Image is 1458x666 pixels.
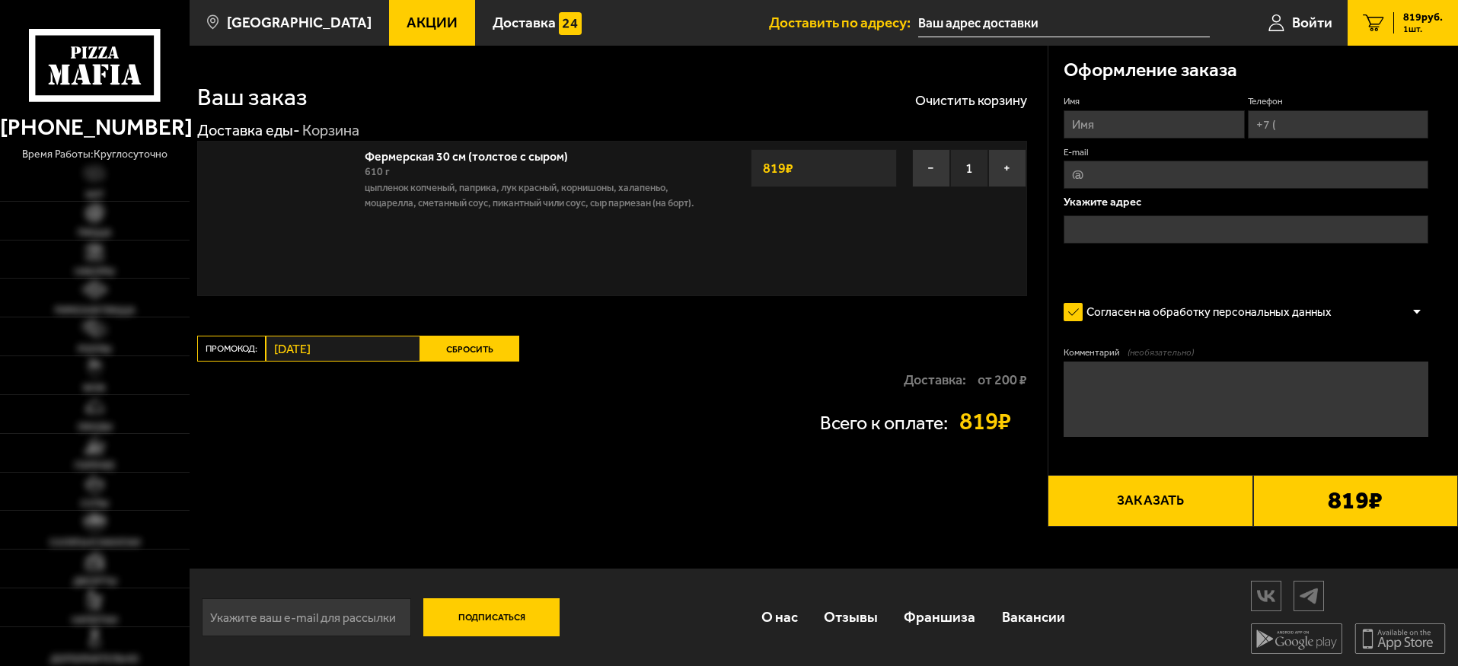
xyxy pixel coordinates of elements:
span: Супы [81,499,108,508]
p: Доставка: [904,373,966,387]
label: Комментарий [1064,346,1428,359]
input: Ваш адрес доставки [918,9,1210,37]
span: 1 шт. [1403,24,1443,33]
span: Акции [407,15,458,30]
input: +7 ( [1248,110,1428,139]
h3: Оформление заказа [1064,61,1237,80]
h1: Ваш заказ [197,85,308,110]
span: Горячее [75,460,115,470]
p: цыпленок копченый, паприка, лук красный, корнишоны, халапеньо, моцарелла, сметанный соус, пикантн... [365,180,703,211]
span: Роллы [78,344,111,354]
span: Римская пицца [55,305,135,315]
button: Заказать [1048,475,1252,527]
div: 0 0 0 [190,46,1048,527]
input: Укажите ваш e-mail для рассылки [202,598,411,636]
button: Подписаться [423,598,560,636]
span: (необязательно) [1128,346,1194,359]
span: Наборы [75,266,114,276]
strong: от 200 ₽ [978,373,1027,387]
span: 1 [950,149,988,187]
input: Имя [1064,110,1244,139]
span: [GEOGRAPHIC_DATA] [227,15,372,30]
span: Десерты [73,576,116,586]
label: Телефон [1248,95,1428,108]
span: Войти [1292,15,1332,30]
span: Доставить по адресу: [769,15,918,30]
span: Доставка [493,15,556,30]
label: Промокод: [197,336,266,362]
span: Пицца [78,228,111,237]
p: Всего к оплате: [820,414,948,433]
a: Доставка еды- [197,121,300,139]
p: Укажите адрес [1064,196,1428,208]
a: Отзывы [811,592,891,642]
label: E-mail [1064,146,1428,159]
span: 610 г [365,165,390,178]
span: Хит [85,190,104,199]
span: 819 руб. [1403,12,1443,23]
img: vk [1252,582,1281,609]
a: О нас [748,592,810,642]
div: Корзина [302,121,359,141]
label: Имя [1064,95,1244,108]
strong: 819 ₽ [759,154,797,183]
span: Салаты и закуски [49,537,140,547]
span: Напитки [72,615,117,625]
a: Франшиза [891,592,988,642]
button: − [912,149,950,187]
input: @ [1064,161,1428,189]
button: + [988,149,1026,187]
button: Сбросить [420,336,519,362]
span: Дополнительно [50,654,139,664]
span: WOK [83,383,106,393]
img: 15daf4d41897b9f0e9f617042186c801.svg [559,12,582,35]
strong: 819 ₽ [959,409,1028,434]
button: Очистить корзину [915,94,1027,107]
b: 819 ₽ [1328,489,1383,513]
label: Согласен на обработку персональных данных [1064,297,1347,327]
a: Фермерская 30 см (толстое с сыром) [365,145,583,164]
img: tg [1294,582,1323,609]
a: Вакансии [989,592,1078,642]
span: Обеды [78,422,112,432]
